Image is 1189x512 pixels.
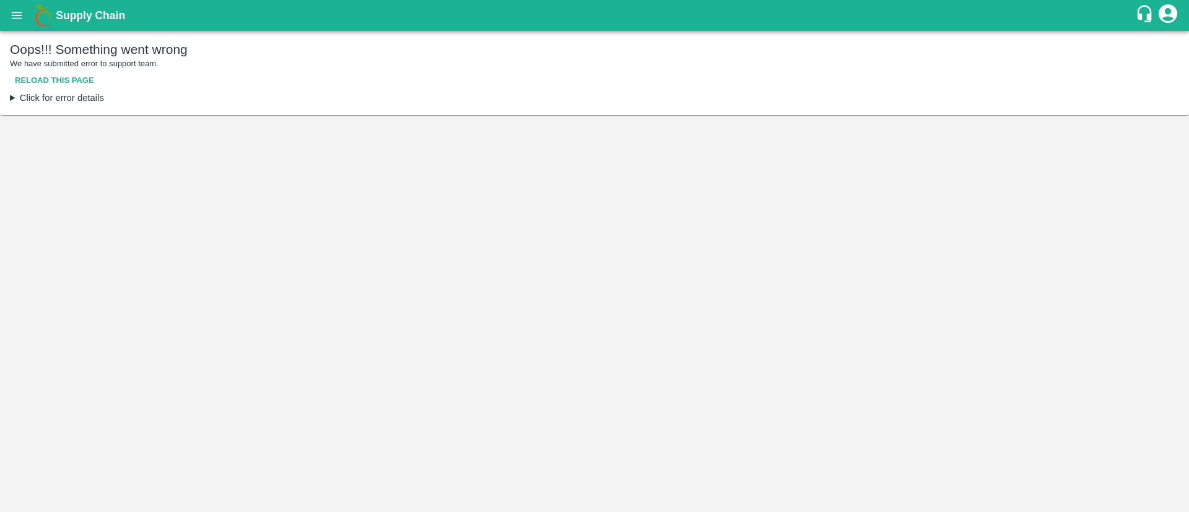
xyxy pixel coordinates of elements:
[10,91,1179,105] summary: Click for error details
[56,9,125,22] b: Supply Chain
[10,58,1179,70] p: We have submitted error to support team.
[10,91,1179,105] details: lo I (dolor://si.ametco.ad/elitsed/0663.3doei21te98i689u6l3e.do:241:0575427) ma A (enima://mi.ven...
[2,1,31,30] button: open drawer
[31,3,56,28] img: logo
[1157,2,1179,28] div: account of current user
[56,7,1135,24] a: Supply Chain
[10,41,1179,58] h5: Oops!!! Something went wrong
[10,70,99,92] button: Reload this page
[1135,4,1157,27] div: customer-support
